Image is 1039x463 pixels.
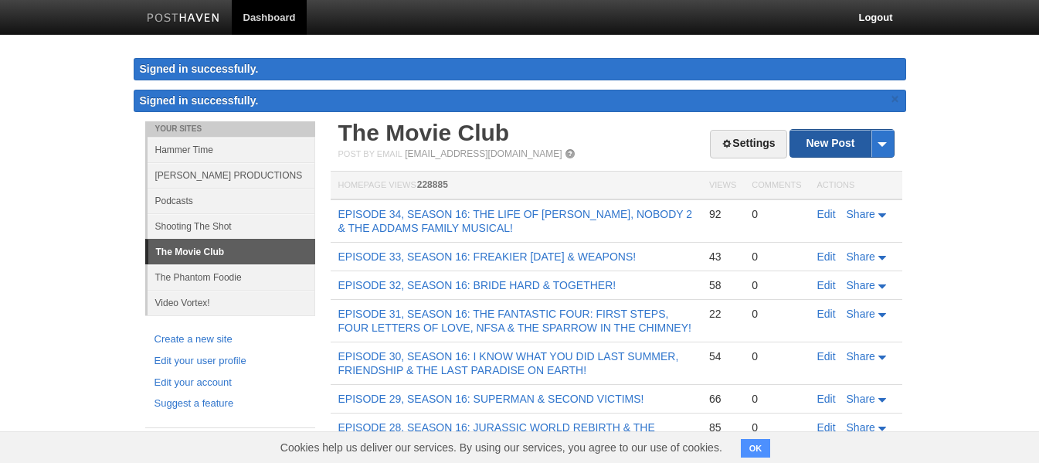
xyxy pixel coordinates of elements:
[148,240,315,264] a: The Movie Club
[817,393,836,405] a: Edit
[709,420,736,434] div: 85
[154,332,306,348] a: Create a new site
[338,250,637,263] a: EPISODE 33, SEASON 16: FREAKIER [DATE] & WEAPONS!
[405,148,562,159] a: [EMAIL_ADDRESS][DOMAIN_NAME]
[338,308,691,334] a: EPISODE 31, SEASON 16: THE FANTASTIC FOUR: FIRST STEPS, FOUR LETTERS OF LOVE, NFSA & THE SPARROW ...
[709,307,736,321] div: 22
[752,278,801,292] div: 0
[752,250,801,264] div: 0
[148,264,315,290] a: The Phantom Foodie
[140,94,259,107] span: Signed in successfully.
[817,350,836,363] a: Edit
[331,172,701,200] th: Homepage Views
[709,207,736,221] div: 92
[338,149,402,158] span: Post by Email
[752,420,801,434] div: 0
[847,250,875,263] span: Share
[709,250,736,264] div: 43
[741,439,771,458] button: OK
[817,250,836,263] a: Edit
[752,307,801,321] div: 0
[148,137,315,162] a: Hammer Time
[338,350,679,376] a: EPISODE 30, SEASON 16: I KNOW WHAT YOU DID LAST SUMMER, FRIENDSHIP & THE LAST PARADISE ON EARTH!
[709,392,736,406] div: 66
[817,308,836,320] a: Edit
[147,13,220,25] img: Posthaven-bar
[752,349,801,363] div: 0
[709,278,736,292] div: 58
[134,58,906,80] div: Signed in successfully.
[817,279,836,291] a: Edit
[847,208,875,220] span: Share
[701,172,744,200] th: Views
[817,208,836,220] a: Edit
[744,172,809,200] th: Comments
[752,207,801,221] div: 0
[847,308,875,320] span: Share
[847,350,875,363] span: Share
[417,179,448,190] span: 228885
[338,120,510,145] a: The Movie Club
[888,90,902,109] a: ×
[710,130,786,158] a: Settings
[338,208,693,234] a: EPISODE 34, SEASON 16: THE LIFE OF [PERSON_NAME], NOBODY 2 & THE ADDAMS FAMILY MUSICAL!
[145,121,315,137] li: Your Sites
[154,353,306,369] a: Edit your user profile
[338,421,655,448] a: EPISODE 28, SEASON 16: JURASSIC WORLD REBIRTH & THE SHROUDS!
[148,162,315,188] a: [PERSON_NAME] PRODUCTIONS
[265,432,738,463] span: Cookies help us deliver our services. By using our services, you agree to our use of cookies.
[817,421,836,434] a: Edit
[148,290,315,315] a: Video Vortex!
[752,392,801,406] div: 0
[154,396,306,412] a: Suggest a feature
[338,279,616,291] a: EPISODE 32, SEASON 16: BRIDE HARD & TOGETHER!
[148,213,315,239] a: Shooting The Shot
[847,279,875,291] span: Share
[847,393,875,405] span: Share
[790,130,893,157] a: New Post
[810,172,902,200] th: Actions
[847,421,875,434] span: Share
[154,375,306,391] a: Edit your account
[338,393,644,405] a: EPISODE 29, SEASON 16: SUPERMAN & SECOND VICTIMS!
[148,188,315,213] a: Podcasts
[709,349,736,363] div: 54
